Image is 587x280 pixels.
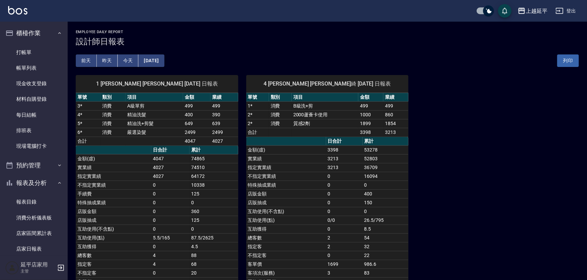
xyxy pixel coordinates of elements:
td: 2499 [183,128,210,137]
button: 報表及分析 [3,174,65,192]
td: 互助使用(點) [76,233,151,242]
td: 0 [151,269,189,277]
td: 52803 [363,154,409,163]
td: 0 [151,242,189,251]
td: 4047 [151,154,189,163]
td: 4047 [183,137,210,145]
td: 0 [363,181,409,189]
td: 83 [363,269,409,277]
td: 客項次(服務) [246,269,326,277]
td: 0 [363,207,409,216]
a: 現場電腦打卡 [3,138,65,154]
td: 3213 [383,128,408,137]
td: 4027 [151,172,189,181]
td: 4027 [210,137,238,145]
button: 櫃檯作業 [3,24,65,42]
td: 125 [189,216,238,225]
td: 消費 [269,119,292,128]
td: 手續費 [76,189,151,198]
td: 客單價 [246,260,326,269]
td: 精油洗髮 [126,110,183,119]
td: 0 [326,189,363,198]
td: 1899 [358,119,383,128]
td: 3398 [326,145,363,154]
td: 0 [151,189,189,198]
td: 1000 [358,110,383,119]
th: 項目 [292,93,358,102]
a: 消費分析儀表板 [3,210,65,226]
td: 64172 [189,172,238,181]
a: 材料自購登錄 [3,91,65,107]
td: 499 [383,101,408,110]
button: 預約管理 [3,157,65,174]
th: 累計 [189,146,238,155]
td: 實業績 [246,154,326,163]
td: 2 [326,233,363,242]
td: 3398 [358,128,383,137]
th: 日合計 [326,137,363,146]
td: 36709 [363,163,409,172]
td: 0 [151,225,189,233]
td: 0 [189,198,238,207]
td: 986.6 [363,260,409,269]
h5: 延平店家用 [21,261,55,268]
button: 今天 [118,54,139,67]
td: 指定客 [246,242,326,251]
td: 店販抽成 [246,198,326,207]
td: 4.5 [189,242,238,251]
th: 項目 [126,93,183,102]
td: 店販抽成 [76,216,151,225]
td: 合計 [246,128,269,137]
td: 特殊抽成業績 [246,181,326,189]
td: 20 [189,269,238,277]
span: 1 [PERSON_NAME] [PERSON_NAME] [DATE] 日報表 [84,80,230,87]
a: 現金收支登錄 [3,76,65,91]
td: 54 [363,233,409,242]
td: 10338 [189,181,238,189]
td: 指定客 [76,260,151,269]
td: 指定實業績 [246,163,326,172]
td: A級單剪 [126,101,183,110]
td: 不指定客 [246,251,326,260]
a: 店家區間累計表 [3,226,65,241]
td: 400 [363,189,409,198]
button: 前天 [76,54,97,67]
td: 88 [189,251,238,260]
td: 860 [383,110,408,119]
button: 上越延平 [515,4,550,18]
td: 22 [363,251,409,260]
td: 390 [210,110,238,119]
td: 金額(虛) [76,154,151,163]
td: 360 [189,207,238,216]
td: 3213 [326,154,363,163]
td: 指定實業績 [76,172,151,181]
td: 0 [326,207,363,216]
td: 0 [151,181,189,189]
h3: 設計師日報表 [76,37,579,46]
td: 87.5/2625 [189,233,238,242]
span: 4 [PERSON_NAME] [PERSON_NAME]綺 [DATE] 日報表 [254,80,401,87]
td: 精油洗+剪髮 [126,119,183,128]
td: 1854 [383,119,408,128]
button: save [498,4,512,18]
div: 上越延平 [526,7,547,15]
td: 4 [151,260,189,269]
th: 業績 [383,93,408,102]
td: 不指定客 [76,269,151,277]
th: 業績 [210,93,238,102]
td: 0 [326,198,363,207]
td: 互助使用(不含點) [76,225,151,233]
td: 店販金額 [246,189,326,198]
td: 0 [151,207,189,216]
td: 特殊抽成業績 [76,198,151,207]
td: 消費 [269,110,292,119]
img: Person [5,261,19,275]
th: 單號 [76,93,101,102]
a: 打帳單 [3,45,65,60]
img: Logo [8,6,27,15]
td: 0 [151,198,189,207]
td: 74865 [189,154,238,163]
a: 每日結帳 [3,107,65,123]
td: B級洗+剪 [292,101,358,110]
td: 0 [151,216,189,225]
